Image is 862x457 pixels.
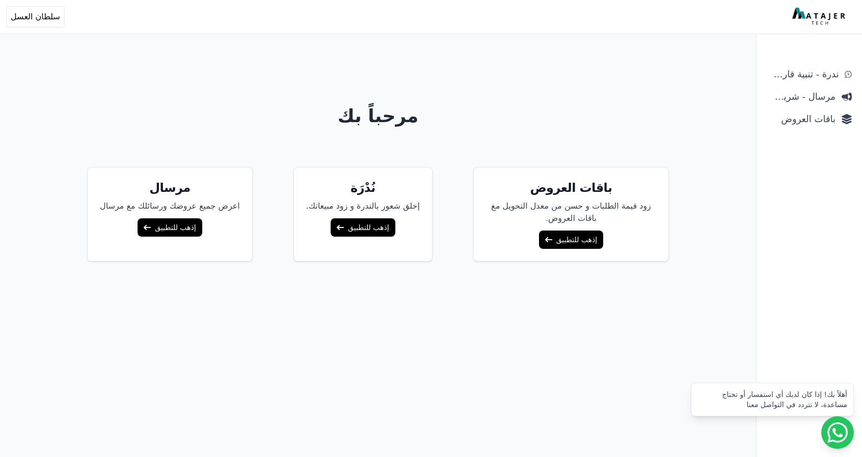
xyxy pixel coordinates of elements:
div: أهلاً بك! إذا كان لديك أي استفسار أو تحتاج مساعدة، لا تتردد في التواصل معنا [697,389,847,410]
p: إخلق شعور بالندرة و زود مبيعاتك. [306,200,420,212]
a: إذهب للتطبيق [539,231,603,249]
span: مرسال - شريط دعاية [767,90,836,104]
a: ندرة - تنبية قارب علي النفاذ [763,65,856,83]
span: ندرة - تنبية قارب علي النفاذ [767,67,839,81]
span: باقات العروض [767,112,836,126]
a: باقات العروض [763,110,856,128]
h5: باقات العروض [486,180,656,196]
img: MatajerTech Logo [792,8,848,26]
a: إذهب للتطبيق [138,218,202,237]
h5: مرسال [100,180,240,196]
a: إذهب للتطبيق [331,218,395,237]
p: زود قيمة الطلبات و حسن من معدل التحويل مغ باقات العروض. [486,200,656,224]
p: اعرض جميع عروضك ورسائلك مع مرسال [100,200,240,212]
button: سلطان العسل [6,6,65,27]
h5: نُدْرَة [306,180,420,196]
a: مرسال - شريط دعاية [763,88,856,106]
span: سلطان العسل [11,11,60,23]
